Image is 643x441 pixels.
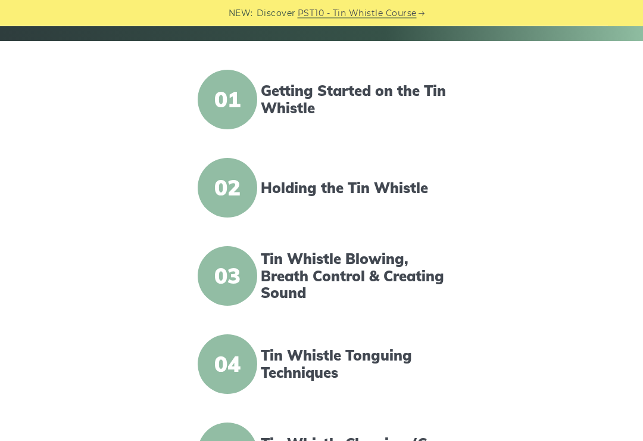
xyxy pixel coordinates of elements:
a: PST10 - Tin Whistle Course [298,7,417,20]
a: Tin Whistle Blowing, Breath Control & Creating Sound [261,251,451,302]
a: Holding the Tin Whistle [261,180,451,197]
span: 04 [198,335,257,395]
span: NEW: [229,7,253,20]
span: 01 [198,70,257,130]
span: Discover [257,7,296,20]
a: Getting Started on the Tin Whistle [261,83,451,117]
span: 03 [198,247,257,306]
a: Tin Whistle Tonguing Techniques [261,347,451,382]
span: 02 [198,159,257,218]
